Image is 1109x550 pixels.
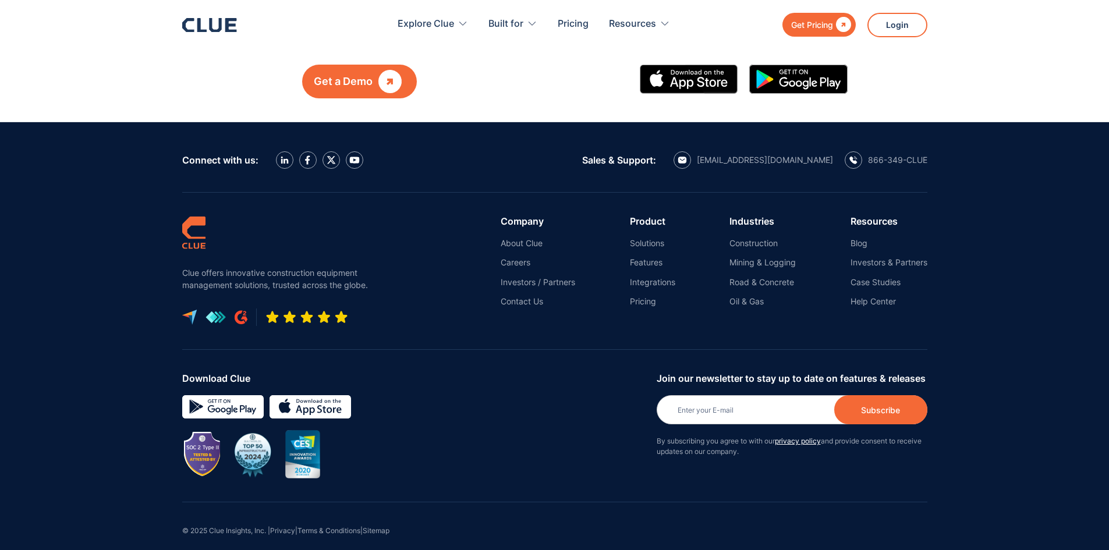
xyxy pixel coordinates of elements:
[285,430,320,478] img: CES innovation award 2020 image
[868,155,927,165] div: 866-349-CLUE
[501,277,575,288] a: Investors / Partners
[729,257,796,268] a: Mining & Logging
[609,6,670,42] div: Resources
[182,267,374,291] p: Clue offers innovative construction equipment management solutions, trusted across the globe.
[630,277,675,288] a: Integrations
[851,238,927,249] a: Blog
[640,65,738,94] img: Apple Store
[867,13,927,37] a: Login
[630,238,675,249] a: Solutions
[314,74,373,89] div: Get a Demo
[182,155,258,165] div: Connect with us:
[327,155,336,165] img: X icon twitter
[609,6,656,42] div: Resources
[302,65,417,98] a: Get a Demo
[488,6,523,42] div: Built for
[729,216,796,226] div: Industries
[657,395,927,424] input: Enter your E-mail
[849,156,858,164] img: calling icon
[501,257,575,268] a: Careers
[235,310,247,324] img: G2 review platform icon
[630,296,675,307] a: Pricing
[398,6,468,42] div: Explore Clue
[349,157,360,164] img: YouTube Icon
[657,436,927,457] p: By subscribing you agree to with our and provide consent to receive updates on our company.
[378,74,402,89] div: 
[297,526,360,535] a: Terms & Conditions
[558,6,589,42] a: Pricing
[501,238,575,249] a: About Clue
[834,395,927,424] input: Subscribe
[398,6,454,42] div: Explore Clue
[229,431,277,478] img: BuiltWorlds Top 50 Infrastructure 2024 award badge with
[749,65,848,94] img: Google simple icon
[182,216,205,249] img: clue logo simple
[182,310,197,325] img: capterra logo icon
[678,157,687,164] img: email icon
[782,13,856,37] a: Get Pricing
[501,216,575,226] div: Company
[833,17,851,32] div: 
[775,437,821,445] a: privacy policy
[851,257,927,268] a: Investors & Partners
[851,277,927,288] a: Case Studies
[657,373,927,384] div: Join our newsletter to stay up to date on features & releases
[270,526,295,535] a: Privacy
[845,151,927,169] a: calling icon866-349-CLUE
[270,395,351,418] img: download on the App store
[729,277,796,288] a: Road & Concrete
[729,296,796,307] a: Oil & Gas
[851,296,927,307] a: Help Center
[281,157,289,164] img: LinkedIn icon
[185,433,220,476] img: Image showing SOC 2 TYPE II badge for CLUE
[582,155,656,165] div: Sales & Support:
[205,311,226,324] img: get app logo
[501,296,575,307] a: Contact Us
[630,257,675,268] a: Features
[488,6,537,42] div: Built for
[657,373,927,469] form: Newsletter
[305,155,310,165] img: facebook icon
[851,216,927,226] div: Resources
[674,151,833,169] a: email icon[EMAIL_ADDRESS][DOMAIN_NAME]
[630,216,675,226] div: Product
[697,155,833,165] div: [EMAIL_ADDRESS][DOMAIN_NAME]
[265,310,348,324] img: Five-star rating icon
[182,395,264,418] img: Google simple icon
[363,526,389,535] a: Sitemap
[182,373,648,384] div: Download Clue
[729,238,796,249] a: Construction
[791,17,833,32] div: Get Pricing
